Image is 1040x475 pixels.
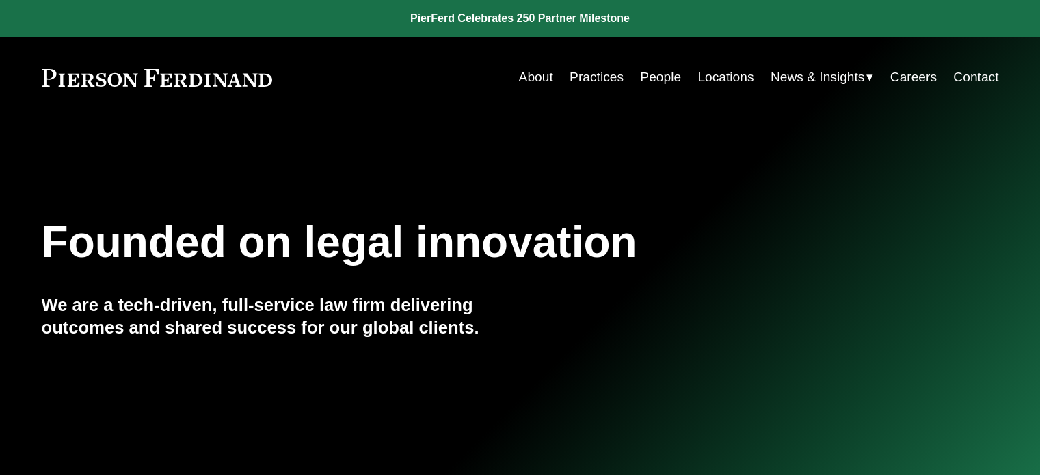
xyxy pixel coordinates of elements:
[42,217,840,267] h1: Founded on legal innovation
[570,64,624,90] a: Practices
[953,64,998,90] a: Contact
[519,64,553,90] a: About
[771,64,874,90] a: folder dropdown
[890,64,937,90] a: Careers
[640,64,681,90] a: People
[771,66,865,90] span: News & Insights
[42,294,520,338] h4: We are a tech-driven, full-service law firm delivering outcomes and shared success for our global...
[697,64,754,90] a: Locations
